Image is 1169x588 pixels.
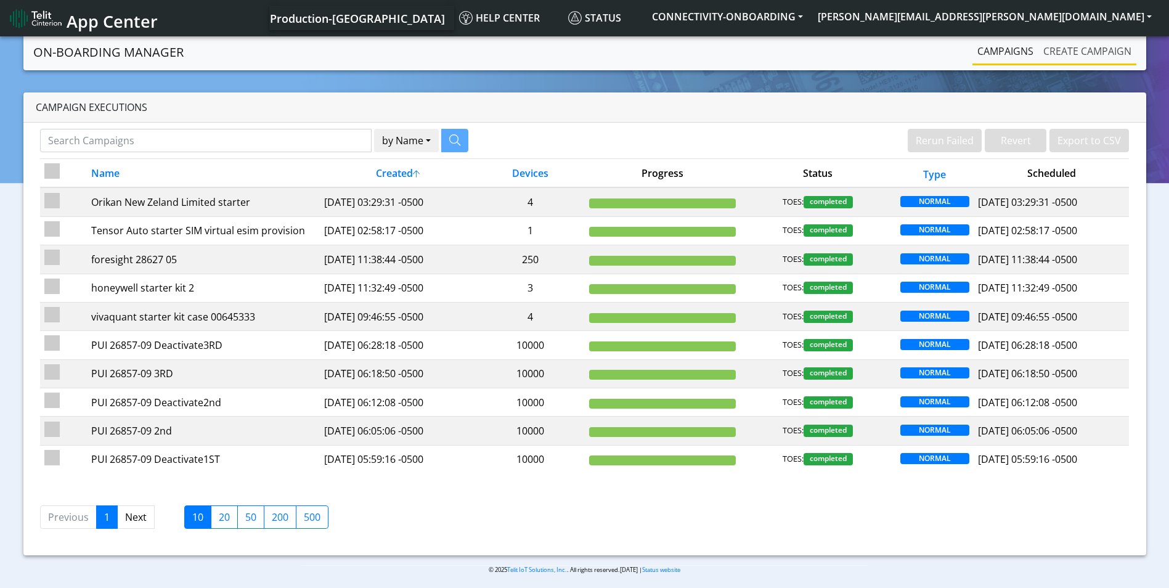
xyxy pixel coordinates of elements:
[211,505,238,529] label: 20
[642,566,680,574] a: Status website
[804,453,853,465] span: completed
[900,311,969,322] span: NORMAL
[804,396,853,409] span: completed
[645,6,810,28] button: CONNECTIVITY-ONBOARDING
[91,452,316,467] div: PUI 26857-09 Deactivate1ST
[269,6,444,30] a: Your current platform instance
[320,187,476,216] td: [DATE] 03:29:31 -0500
[91,338,316,353] div: PUI 26857-09 Deactivate3RD
[783,282,804,294] span: TOES:
[1038,39,1136,63] a: Create campaign
[10,9,62,28] img: logo-telit-cinterion-gw-new.png
[91,366,316,381] div: PUI 26857-09 3RD
[974,159,1130,188] th: Scheduled
[476,302,585,330] td: 4
[476,187,585,216] td: 4
[476,359,585,388] td: 10000
[978,367,1077,380] span: [DATE] 06:18:50 -0500
[476,417,585,445] td: 10000
[1049,129,1129,152] button: Export to CSV
[804,282,853,294] span: completed
[476,331,585,359] td: 10000
[91,252,316,267] div: foresight 28627 05
[900,253,969,264] span: NORMAL
[296,505,328,529] label: 500
[237,505,264,529] label: 50
[374,129,439,152] button: by Name
[320,331,476,359] td: [DATE] 06:28:18 -0500
[804,425,853,437] span: completed
[978,224,1077,237] span: [DATE] 02:58:17 -0500
[978,396,1077,409] span: [DATE] 06:12:08 -0500
[978,424,1077,438] span: [DATE] 06:05:06 -0500
[978,195,1077,209] span: [DATE] 03:29:31 -0500
[184,505,211,529] label: 10
[507,566,567,574] a: Telit IoT Solutions, Inc.
[783,396,804,409] span: TOES:
[804,196,853,208] span: completed
[783,425,804,437] span: TOES:
[454,6,563,30] a: Help center
[320,417,476,445] td: [DATE] 06:05:06 -0500
[804,339,853,351] span: completed
[86,159,320,188] th: Name
[978,281,1077,295] span: [DATE] 11:32:49 -0500
[476,159,585,188] th: Devices
[972,39,1038,63] a: Campaigns
[264,505,296,529] label: 200
[117,505,155,529] a: Next
[320,445,476,473] td: [DATE] 05:59:16 -0500
[476,445,585,473] td: 10000
[783,253,804,266] span: TOES:
[900,339,969,350] span: NORMAL
[783,453,804,465] span: TOES:
[978,452,1077,466] span: [DATE] 05:59:16 -0500
[783,339,804,351] span: TOES:
[978,253,1077,266] span: [DATE] 11:38:44 -0500
[568,11,621,25] span: Status
[91,195,316,210] div: Orikan New Zeland Limited starter
[33,40,184,65] a: On-Boarding Manager
[900,367,969,378] span: NORMAL
[40,129,372,152] input: Search Campaigns
[320,359,476,388] td: [DATE] 06:18:50 -0500
[568,11,582,25] img: status.svg
[896,159,974,188] th: Type
[459,11,473,25] img: knowledge.svg
[320,216,476,245] td: [DATE] 02:58:17 -0500
[320,274,476,302] td: [DATE] 11:32:49 -0500
[804,311,853,323] span: completed
[320,388,476,417] td: [DATE] 06:12:08 -0500
[900,196,969,207] span: NORMAL
[67,10,158,33] span: App Center
[783,196,804,208] span: TOES:
[96,505,118,529] a: 1
[476,274,585,302] td: 3
[91,309,316,324] div: vivaquant starter kit case 00645333
[10,5,156,31] a: App Center
[320,302,476,330] td: [DATE] 09:46:55 -0500
[900,282,969,293] span: NORMAL
[908,129,982,152] button: Rerun Failed
[804,224,853,237] span: completed
[978,310,1077,324] span: [DATE] 09:46:55 -0500
[740,159,896,188] th: Status
[584,159,740,188] th: Progress
[459,11,540,25] span: Help center
[804,367,853,380] span: completed
[476,388,585,417] td: 10000
[301,565,868,574] p: © 2025 . All rights reserved.[DATE] |
[900,396,969,407] span: NORMAL
[804,253,853,266] span: completed
[23,92,1146,123] div: Campaign Executions
[270,11,445,26] span: Production-[GEOGRAPHIC_DATA]
[783,367,804,380] span: TOES:
[476,216,585,245] td: 1
[563,6,645,30] a: Status
[91,223,316,238] div: Tensor Auto starter SIM virtual esim provision
[783,311,804,323] span: TOES:
[900,453,969,464] span: NORMAL
[320,245,476,274] td: [DATE] 11:38:44 -0500
[900,224,969,235] span: NORMAL
[320,159,476,188] th: Created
